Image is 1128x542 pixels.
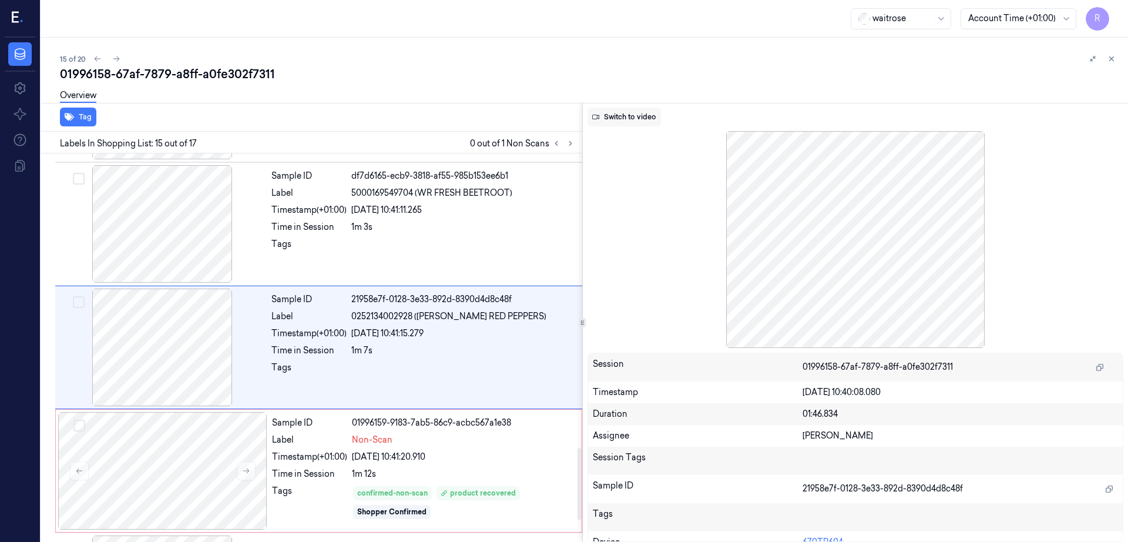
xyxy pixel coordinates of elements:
span: Labels In Shopping List: 15 out of 17 [60,138,197,150]
div: 01996158-67af-7879-a8ff-a0fe302f7311 [60,66,1119,82]
div: [DATE] 10:41:15.279 [351,327,575,340]
div: Timestamp (+01:00) [271,204,347,216]
div: 1m 3s [351,221,575,233]
span: Non-Scan [352,434,392,446]
span: 01996158-67af-7879-a8ff-a0fe302f7311 [803,361,953,373]
div: 21958e7f-0128-3e33-892d-8390d4d8c48f [351,293,575,306]
div: confirmed-non-scan [357,488,428,498]
div: Tags [593,508,803,527]
div: Timestamp (+01:00) [271,327,347,340]
div: product recovered [441,488,516,498]
div: 1m 7s [351,344,575,357]
div: Tags [271,362,347,380]
div: Sample ID [593,480,803,498]
button: R [1086,7,1109,31]
div: Session Tags [593,451,803,470]
div: Time in Session [271,344,347,357]
span: 21958e7f-0128-3e33-892d-8390d4d8c48f [803,483,963,495]
div: [DATE] 10:40:08.080 [803,386,1118,399]
button: Select row [73,296,85,308]
span: 0 out of 1 Non Scans [470,136,578,150]
button: Select row [73,173,85,185]
div: 01:46.834 [803,408,1118,420]
div: Assignee [593,430,803,442]
div: [PERSON_NAME] [803,430,1118,442]
div: Time in Session [272,468,347,480]
div: Label [271,187,347,199]
button: Tag [60,108,96,126]
div: [DATE] 10:41:11.265 [351,204,575,216]
div: Label [272,434,347,446]
div: Label [271,310,347,323]
div: Timestamp [593,386,803,399]
div: df7d6165-ecb9-3818-af55-985b153ee6b1 [351,170,575,182]
a: Overview [60,89,96,103]
div: Time in Session [271,221,347,233]
div: Tags [272,485,347,520]
span: 15 of 20 [60,54,86,64]
div: Duration [593,408,803,420]
span: 5000169549704 (WR FRESH BEETROOT) [351,187,512,199]
div: 1m 12s [352,468,575,480]
button: Switch to video [587,108,661,126]
div: [DATE] 10:41:20.910 [352,451,575,463]
span: 0252134002928 ([PERSON_NAME] RED PEPPERS) [351,310,546,323]
div: Session [593,358,803,377]
div: Timestamp (+01:00) [272,451,347,463]
div: Shopper Confirmed [357,507,427,517]
div: Sample ID [271,293,347,306]
div: Sample ID [271,170,347,182]
button: Select row [73,420,85,431]
div: Sample ID [272,417,347,429]
div: 01996159-9183-7ab5-86c9-acbc567a1e38 [352,417,575,429]
div: Tags [271,238,347,257]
